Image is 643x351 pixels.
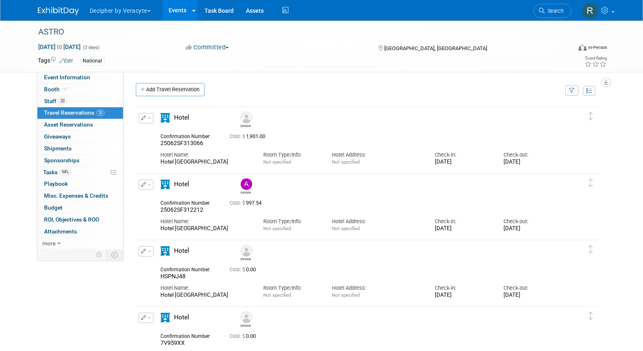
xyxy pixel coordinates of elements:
[241,112,252,123] img: Seagle Liu
[230,267,259,272] span: 0.00
[160,180,170,189] i: Hotel
[160,206,203,213] span: 25062SF312212
[44,74,90,81] span: Event Information
[582,3,598,18] img: Ryen MacDonald
[504,225,560,232] div: [DATE]
[589,312,593,320] i: Click and drag to move item
[160,131,217,140] div: Confirmation Number:
[37,84,123,95] a: Booth
[37,178,123,190] a: Playbook
[160,339,185,346] span: 7V959XX
[589,112,593,120] i: Click and drag to move item
[435,292,491,299] div: [DATE]
[545,8,564,14] span: Search
[263,284,320,292] div: Room Type/Info:
[37,155,123,166] a: Sponsorships
[332,151,422,159] div: Hotel Address:
[37,107,123,119] a: Travel Reservations20
[263,159,291,165] span: Not specified
[239,245,253,261] div: Adam Elias
[585,56,607,60] div: Event Rating
[241,256,251,261] div: Adam Elias
[59,58,73,64] a: Edit
[230,333,259,339] span: 0.00
[578,44,587,51] img: Format-Inperson.png
[174,247,189,254] span: Hotel
[38,43,81,51] span: [DATE] [DATE]
[37,226,123,238] a: Attachments
[239,312,253,328] div: Julie Manning
[588,44,607,51] div: In-Person
[332,159,360,165] span: Not specified
[44,145,72,152] span: Shipments
[435,284,491,292] div: Check-in:
[504,159,560,166] div: [DATE]
[504,151,560,159] div: Check-out:
[160,198,217,206] div: Confirmation Number:
[332,218,422,225] div: Hotel Address:
[60,169,71,175] span: 94%
[504,292,560,299] div: [DATE]
[37,167,123,178] a: Tasks94%
[241,178,252,190] img: Andrew Cala
[37,190,123,202] a: Misc. Expenses & Credits
[230,267,246,272] span: Cost: $
[174,314,189,321] span: Hotel
[263,226,291,231] span: Not specified
[332,284,422,292] div: Hotel Address:
[230,333,246,339] span: Cost: $
[35,25,559,39] div: ASTRO
[37,96,123,107] a: Staff20
[160,313,170,322] i: Hotel
[504,218,560,225] div: Check-out:
[534,4,571,18] a: Search
[504,284,560,292] div: Check-out:
[523,43,608,55] div: Event Format
[160,113,170,122] i: Hotel
[42,240,56,247] span: more
[239,112,253,128] div: Seagle Liu
[241,245,252,256] img: Adam Elias
[160,284,251,292] div: Hotel Name:
[44,98,67,104] span: Staff
[37,238,123,249] a: more
[44,157,79,164] span: Sponsorships
[106,249,123,260] td: Toggle Event Tabs
[263,292,291,298] span: Not specified
[37,202,123,214] a: Budget
[239,178,253,194] div: Andrew Cala
[230,200,265,206] span: 997.54
[160,218,251,225] div: Hotel Name:
[96,110,104,116] span: 20
[80,57,104,65] div: National
[160,159,251,166] div: Hotel [GEOGRAPHIC_DATA]
[332,226,360,231] span: Not specified
[569,88,575,94] i: Filter by Traveler
[435,159,491,166] div: [DATE]
[44,192,108,199] span: Misc. Expenses & Credits
[589,245,593,254] i: Click and drag to move item
[332,292,360,298] span: Not specified
[384,45,487,51] span: [GEOGRAPHIC_DATA], [GEOGRAPHIC_DATA]
[38,56,73,66] td: Tags
[241,190,251,194] div: Andrew Cala
[241,323,251,328] div: Julie Manning
[160,140,203,146] span: 25062SF313066
[160,225,251,232] div: Hotel [GEOGRAPHIC_DATA]
[160,246,170,256] i: Hotel
[58,98,67,104] span: 20
[230,200,246,206] span: Cost: $
[38,7,79,15] img: ExhibitDay
[589,179,593,187] i: Click and drag to move item
[37,143,123,155] a: Shipments
[43,169,71,175] span: Tasks
[263,151,320,159] div: Room Type/Info:
[174,180,189,188] span: Hotel
[241,123,251,128] div: Seagle Liu
[160,292,251,299] div: Hotel [GEOGRAPHIC_DATA]
[37,214,123,226] a: ROI, Objectives & ROO
[435,151,491,159] div: Check-in:
[44,109,104,116] span: Travel Reservations
[160,331,217,339] div: Confirmation Number:
[435,218,491,225] div: Check-in:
